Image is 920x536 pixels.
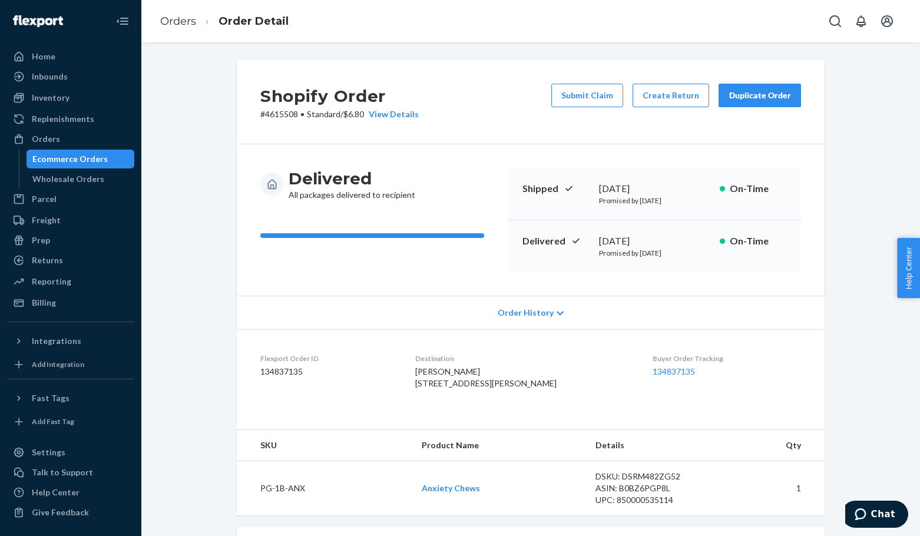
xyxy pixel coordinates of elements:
[289,168,415,189] h3: Delivered
[237,461,412,516] td: PG-1B-ANX
[27,150,135,168] a: Ecommerce Orders
[599,234,710,248] div: [DATE]
[633,84,709,107] button: Create Return
[260,353,396,363] dt: Flexport Order ID
[7,503,134,522] button: Give Feedback
[32,276,71,287] div: Reporting
[7,190,134,209] a: Parcel
[32,335,81,347] div: Integrations
[586,430,716,461] th: Details
[7,483,134,502] a: Help Center
[7,88,134,107] a: Inventory
[522,182,590,196] p: Shipped
[498,307,554,319] span: Order History
[422,483,480,493] a: Anxiety Chews
[13,15,63,27] img: Flexport logo
[32,193,57,205] div: Parcel
[716,461,825,516] td: 1
[364,108,419,120] button: View Details
[845,501,908,530] iframe: Opens a widget where you can chat to one of our agents
[32,173,104,185] div: Wholesale Orders
[875,9,899,33] button: Open account menu
[219,15,289,28] a: Order Detail
[260,366,396,378] dd: 134837135
[32,297,56,309] div: Billing
[7,355,134,374] a: Add Integration
[849,9,873,33] button: Open notifications
[307,109,340,119] span: Standard
[32,234,50,246] div: Prep
[599,182,710,196] div: [DATE]
[7,130,134,148] a: Orders
[7,443,134,462] a: Settings
[7,293,134,312] a: Billing
[7,211,134,230] a: Freight
[595,494,706,506] div: UPC: 850000535114
[415,366,557,388] span: [PERSON_NAME] [STREET_ADDRESS][PERSON_NAME]
[415,353,634,363] dt: Destination
[730,234,787,248] p: On-Time
[32,113,94,125] div: Replenishments
[599,248,710,258] p: Promised by [DATE]
[823,9,847,33] button: Open Search Box
[160,15,196,28] a: Orders
[32,71,68,82] div: Inbounds
[7,231,134,250] a: Prep
[653,353,801,363] dt: Buyer Order Tracking
[719,84,801,107] button: Duplicate Order
[32,446,65,458] div: Settings
[32,51,55,62] div: Home
[32,214,61,226] div: Freight
[7,110,134,128] a: Replenishments
[599,196,710,206] p: Promised by [DATE]
[595,471,706,482] div: DSKU: DSRM482ZG52
[32,254,63,266] div: Returns
[237,430,412,461] th: SKU
[522,234,590,248] p: Delivered
[300,109,305,119] span: •
[260,84,419,108] h2: Shopify Order
[32,359,84,369] div: Add Integration
[32,133,60,145] div: Orders
[111,9,134,33] button: Close Navigation
[260,108,419,120] p: # 4615508 / $6.80
[653,366,695,376] a: 134837135
[7,389,134,408] button: Fast Tags
[412,430,587,461] th: Product Name
[7,332,134,350] button: Integrations
[7,67,134,86] a: Inbounds
[551,84,623,107] button: Submit Claim
[897,238,920,298] button: Help Center
[32,92,70,104] div: Inventory
[7,272,134,291] a: Reporting
[32,392,70,404] div: Fast Tags
[32,507,89,518] div: Give Feedback
[7,463,134,482] button: Talk to Support
[716,430,825,461] th: Qty
[32,466,93,478] div: Talk to Support
[7,412,134,431] a: Add Fast Tag
[595,482,706,494] div: ASIN: B0BZ6PGP8L
[729,90,791,101] div: Duplicate Order
[32,416,74,426] div: Add Fast Tag
[7,47,134,66] a: Home
[730,182,787,196] p: On-Time
[32,487,80,498] div: Help Center
[7,251,134,270] a: Returns
[151,4,298,39] ol: breadcrumbs
[32,153,108,165] div: Ecommerce Orders
[289,168,415,201] div: All packages delivered to recipient
[27,170,135,188] a: Wholesale Orders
